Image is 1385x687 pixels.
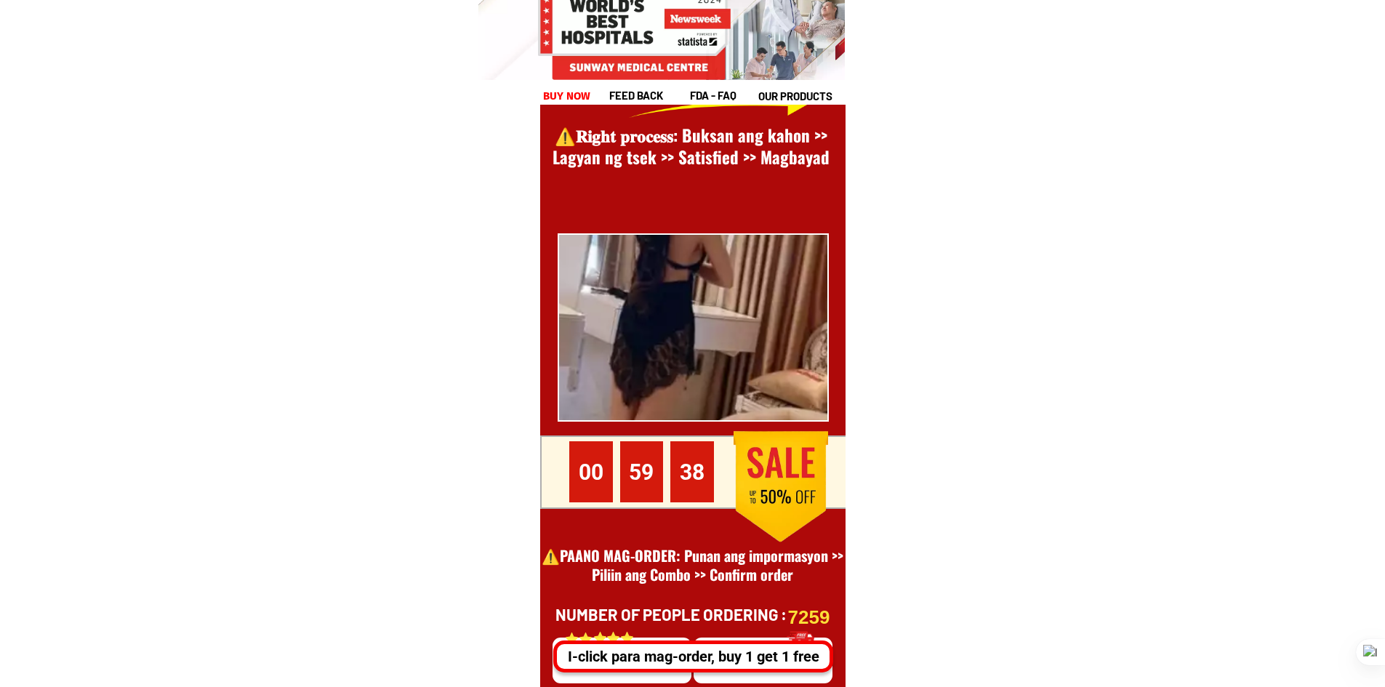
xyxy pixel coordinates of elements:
h1: buy now [543,88,591,105]
div: I-click para mag-order, buy 1 get 1 free [557,646,830,667]
h1: ⚠️️𝐑𝐢𝐠𝐡𝐭 𝐩𝐫𝐨𝐜𝐞𝐬𝐬: Buksan ang kahon >> Lagyan ng tsek >> Satisfied >> Magbayad [532,125,849,169]
h1: our products [758,88,843,105]
h1: fda - FAQ [690,87,771,104]
h1: feed back [609,87,688,104]
h1: ⚠️️PAANO MAG-ORDER: Punan ang impormasyon >> Piliin ang Combo >> Confirm order [542,546,844,603]
input: Input full_name [553,638,691,683]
